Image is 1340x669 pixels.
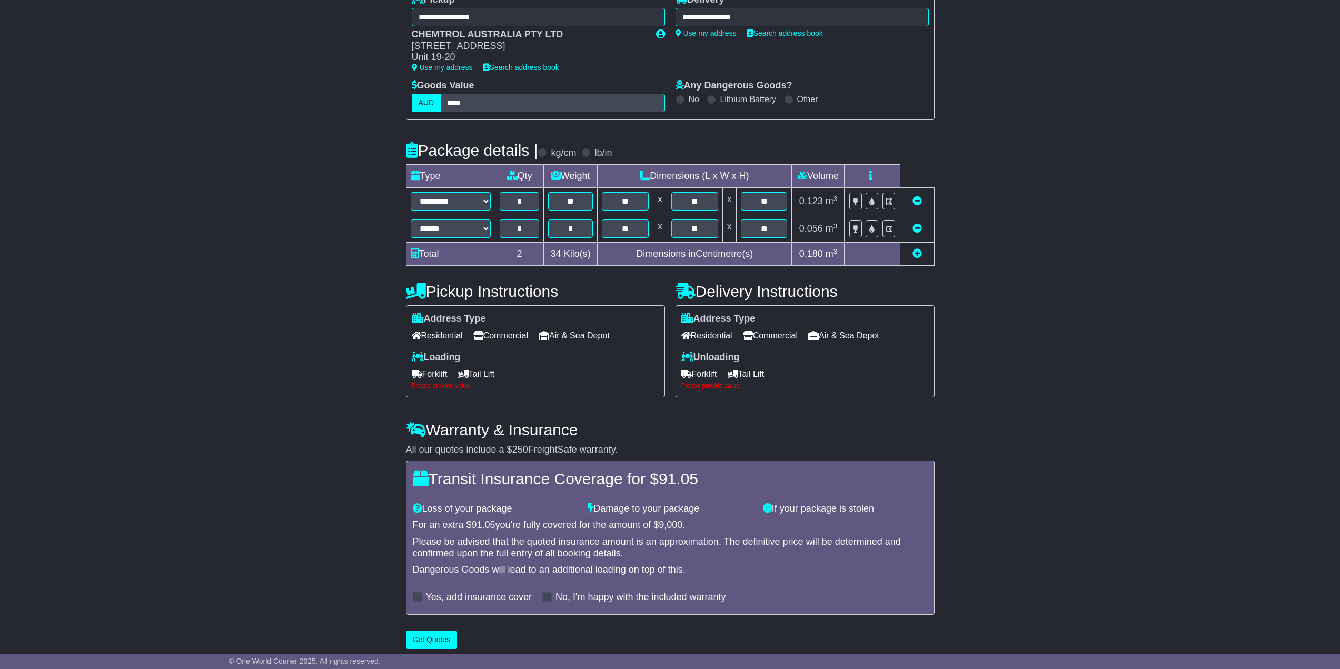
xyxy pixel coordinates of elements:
div: For an extra $ you're fully covered for the amount of $ . [413,520,928,531]
a: Remove this item [912,223,922,234]
label: Lithium Battery [720,94,776,104]
label: Address Type [412,313,486,325]
span: Residential [681,327,732,344]
div: All our quotes include a $ FreightSafe warranty. [406,444,935,456]
span: Residential [412,327,463,344]
label: Any Dangerous Goods? [676,80,792,92]
span: 0.123 [799,196,823,206]
td: Dimensions (L x W x H) [598,165,792,188]
sup: 3 [833,222,838,230]
a: Add new item [912,248,922,259]
h4: Warranty & Insurance [406,421,935,438]
span: Forklift [681,366,717,382]
label: AUD [412,94,441,112]
td: Qty [495,165,544,188]
label: No, I'm happy with the included warranty [555,592,726,603]
sup: 3 [833,195,838,203]
td: x [653,215,667,243]
td: Weight [544,165,598,188]
td: x [653,188,667,215]
div: [STREET_ADDRESS] [412,41,646,52]
span: Air & Sea Depot [539,327,610,344]
label: Yes, add insurance cover [426,592,532,603]
span: © One World Courier 2025. All rights reserved. [229,657,381,665]
a: Search address book [483,63,559,72]
a: Use my address [676,29,737,37]
span: 250 [512,444,528,455]
div: Unit 19-20 [412,52,646,63]
span: Air & Sea Depot [808,327,879,344]
span: Tail Lift [728,366,765,382]
td: 2 [495,243,544,266]
td: Total [406,243,495,266]
label: kg/cm [551,147,576,159]
div: Please be advised that the quoted insurance amount is an approximation. The definitive price will... [413,536,928,559]
h4: Transit Insurance Coverage for $ [413,470,928,487]
label: Loading [412,352,461,363]
div: CHEMTROL AUSTRALIA PTY LTD [412,29,646,41]
label: Unloading [681,352,740,363]
div: Loss of your package [408,503,583,515]
td: Type [406,165,495,188]
label: Address Type [681,313,756,325]
td: x [722,215,736,243]
span: Commercial [743,327,798,344]
a: Use my address [412,63,473,72]
td: Volume [792,165,845,188]
h4: Pickup Instructions [406,283,665,300]
span: Forklift [412,366,448,382]
span: Tail Lift [458,366,495,382]
div: Please provide value [681,382,929,390]
td: Dimensions in Centimetre(s) [598,243,792,266]
span: 0.180 [799,248,823,259]
label: No [689,94,699,104]
label: lb/in [594,147,612,159]
span: 91.05 [472,520,495,530]
h4: Delivery Instructions [676,283,935,300]
div: Damage to your package [582,503,758,515]
span: 34 [551,248,561,259]
a: Search address book [747,29,823,37]
span: Commercial [473,327,528,344]
span: m [826,248,838,259]
td: Kilo(s) [544,243,598,266]
span: m [826,223,838,234]
div: Please provide value [412,382,659,390]
span: 91.05 [659,470,698,487]
span: 0.056 [799,223,823,234]
button: Get Quotes [406,631,458,649]
span: m [826,196,838,206]
td: x [722,188,736,215]
div: Dangerous Goods will lead to an additional loading on top of this. [413,564,928,576]
h4: Package details | [406,142,538,159]
a: Remove this item [912,196,922,206]
label: Other [797,94,818,104]
div: If your package is stolen [758,503,933,515]
span: 9,000 [659,520,682,530]
label: Goods Value [412,80,474,92]
sup: 3 [833,247,838,255]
